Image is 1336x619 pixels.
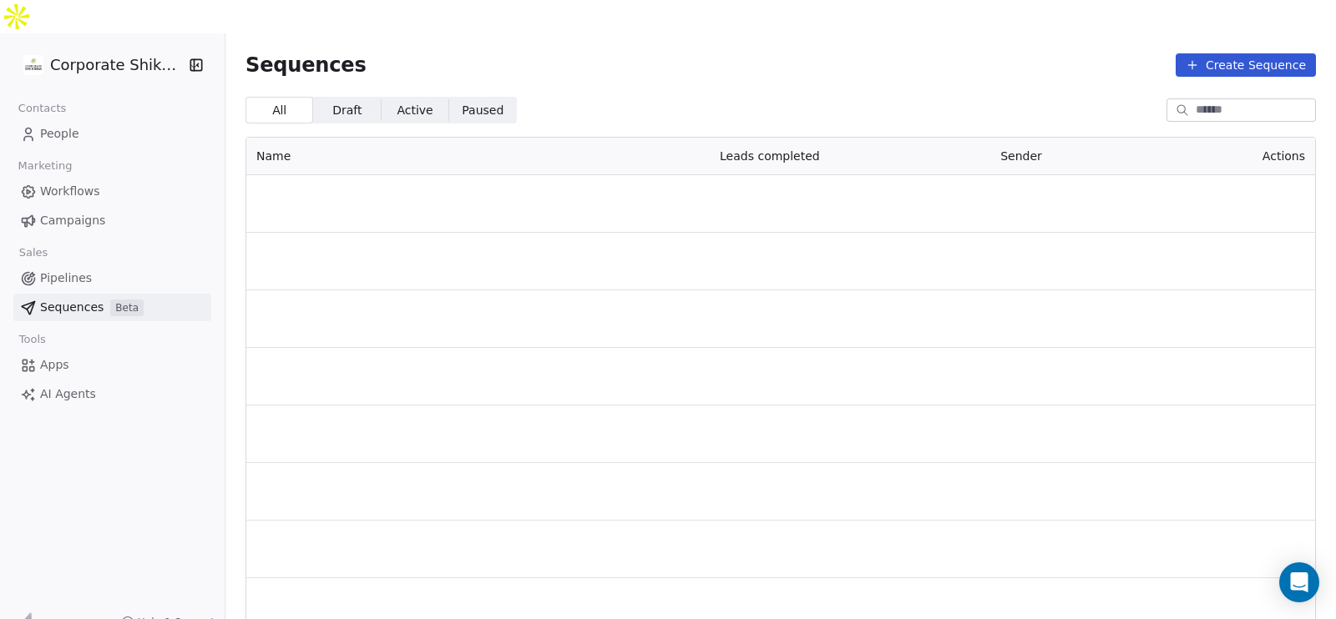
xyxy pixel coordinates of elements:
[40,385,96,403] span: AI Agents
[13,380,211,408] a: AI Agents
[12,327,53,352] span: Tools
[13,207,211,234] a: Campaigns
[11,96,73,121] span: Contacts
[1279,562,1319,602] div: Open Intercom Messenger
[1000,149,1042,163] span: Sender
[13,120,211,148] a: People
[1176,53,1316,77] button: Create Sequence
[1263,149,1305,163] span: Actions
[245,53,367,77] span: Sequences
[13,264,211,292] a: Pipelines
[12,240,55,265] span: Sales
[13,351,211,379] a: Apps
[332,102,362,119] span: Draft
[40,183,100,200] span: Workflows
[720,149,820,163] span: Leads completed
[23,55,43,75] img: CorporateShiksha.png
[40,356,69,374] span: Apps
[256,149,291,163] span: Name
[40,212,105,229] span: Campaigns
[110,299,144,316] span: Beta
[40,269,92,287] span: Pipelines
[20,51,178,79] button: Corporate Shiksha
[397,102,433,119] span: Active
[50,54,184,76] span: Corporate Shiksha
[13,178,211,205] a: Workflows
[11,153,79,179] span: Marketing
[462,102,504,119] span: Paused
[40,125,79,143] span: People
[13,294,211,321] a: SequencesBeta
[40,299,104,316] span: Sequences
